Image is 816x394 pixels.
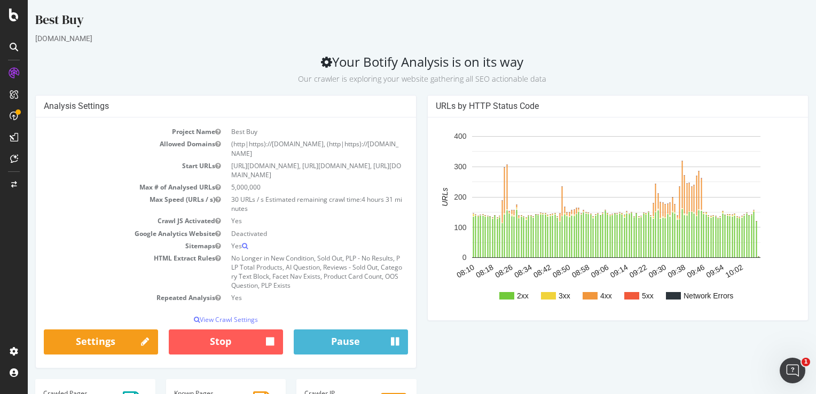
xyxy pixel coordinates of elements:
span: 4 hours 31 minutes [203,195,374,213]
p: View Crawl Settings [16,315,380,324]
td: Google Analytics Website [16,227,198,240]
button: Stop [141,329,255,355]
td: Yes [198,240,380,252]
td: Max Speed (URLs / s) [16,193,198,215]
text: 09:46 [658,263,679,279]
text: 08:58 [543,263,563,279]
svg: A chart. [408,125,768,312]
text: 200 [426,193,439,201]
text: 08:42 [504,263,525,279]
span: 1 [802,358,810,366]
text: 09:30 [619,263,640,279]
td: Yes [198,291,380,304]
button: Pause [266,329,380,355]
td: 5,000,000 [198,181,380,193]
div: Best Buy [7,11,781,33]
td: 30 URLs / s Estimated remaining crawl time: [198,193,380,215]
td: (http|https)://[DOMAIN_NAME], (http|https)://[DOMAIN_NAME] [198,138,380,159]
div: [DOMAIN_NAME] [7,33,781,44]
text: 09:14 [581,263,602,279]
text: 2xx [489,291,501,300]
text: 4xx [572,291,584,300]
td: [URL][DOMAIN_NAME], [URL][DOMAIN_NAME], [URL][DOMAIN_NAME] [198,160,380,181]
td: Sitemaps [16,240,198,252]
td: Max # of Analysed URLs [16,181,198,193]
td: Yes [198,215,380,227]
h4: URLs by HTTP Status Code [408,101,772,112]
td: HTML Extract Rules [16,252,198,292]
small: Our crawler is exploring your website gathering all SEO actionable data [270,74,519,84]
text: 08:10 [427,263,448,279]
td: Deactivated [198,227,380,240]
text: 3xx [531,291,543,300]
td: Crawl JS Activated [16,215,198,227]
text: 09:38 [639,263,660,279]
td: Allowed Domains [16,138,198,159]
text: 5xx [614,291,626,300]
text: 10:02 [696,263,717,279]
text: 09:06 [562,263,583,279]
td: Project Name [16,125,198,138]
iframe: Intercom live chat [780,358,805,383]
td: No Longer in New Condition, Sold Out, PLP - No Results, PLP Total Products, AI Question, Reviews ... [198,252,380,292]
text: 08:34 [485,263,506,279]
text: 08:26 [466,263,487,279]
text: URLs [413,188,421,207]
text: 09:22 [600,263,621,279]
td: Best Buy [198,125,380,138]
h2: Your Botify Analysis is on its way [7,54,781,84]
text: 300 [426,162,439,171]
text: 09:54 [677,263,697,279]
text: 100 [426,223,439,232]
text: 400 [426,132,439,141]
td: Repeated Analysis [16,291,198,304]
text: 0 [435,254,439,262]
a: Settings [16,329,130,355]
text: 08:50 [523,263,544,279]
text: Network Errors [656,291,705,300]
h4: Analysis Settings [16,101,380,112]
text: 08:18 [446,263,467,279]
td: Start URLs [16,160,198,181]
